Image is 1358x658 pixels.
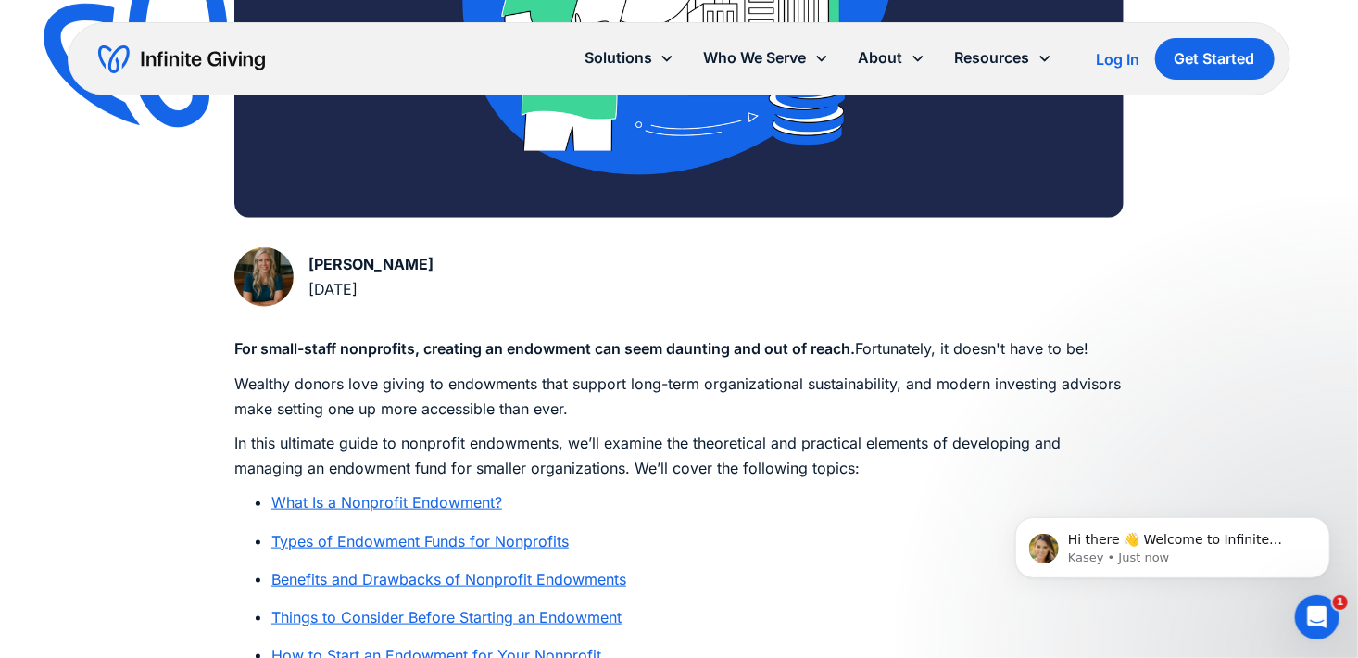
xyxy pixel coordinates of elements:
[234,431,1124,481] p: In this ultimate guide to nonprofit endowments, we’ll examine the theoretical and practical eleme...
[704,45,807,70] div: Who We Serve
[271,608,622,626] a: Things to Consider Before Starting an Endowment
[1097,52,1140,67] div: Log In
[1333,595,1348,610] span: 1
[585,45,652,70] div: Solutions
[955,45,1030,70] div: Resources
[570,38,689,78] div: Solutions
[98,44,265,74] a: home
[308,252,434,277] div: [PERSON_NAME]
[940,38,1067,78] div: Resources
[234,372,1124,422] p: Wealthy donors love giving to endowments that support long-term organizational sustainability, an...
[271,570,626,588] a: Benefits and Drawbacks of Nonprofit Endowments
[271,532,569,550] a: Types of Endowment Funds for Nonprofits
[1097,48,1140,70] a: Log In
[234,339,855,358] strong: For small-staff nonprofits, creating an endowment can seem daunting and out of reach.
[234,247,434,307] a: [PERSON_NAME][DATE]
[308,277,434,302] div: [DATE]
[689,38,844,78] div: Who We Serve
[271,493,502,512] a: What Is a Nonprofit Endowment?
[859,45,903,70] div: About
[987,478,1358,608] iframe: Intercom notifications message
[1155,38,1275,80] a: Get Started
[844,38,940,78] div: About
[1295,595,1339,639] iframe: Intercom live chat
[234,336,1124,361] p: Fortunately, it doesn't have to be!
